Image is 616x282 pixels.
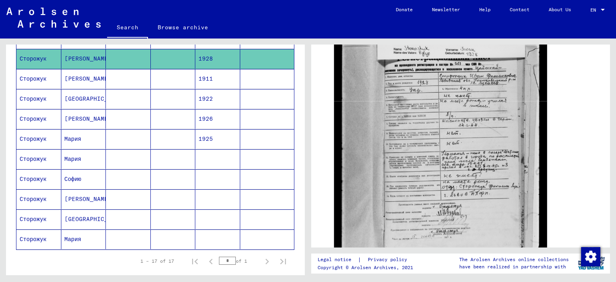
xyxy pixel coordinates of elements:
[16,229,61,249] mat-cell: Сторожук
[61,129,106,149] mat-cell: Мария
[148,18,218,37] a: Browse archive
[195,89,240,109] mat-cell: 1922
[61,209,106,229] mat-cell: [GEOGRAPHIC_DATA]
[187,253,203,269] button: First page
[16,169,61,189] mat-cell: Сторожук
[459,256,569,263] p: The Arolsen Archives online collections
[318,256,358,264] a: Legal notice
[16,189,61,209] mat-cell: Сторожук
[61,49,106,69] mat-cell: [PERSON_NAME]
[195,109,240,129] mat-cell: 1926
[16,129,61,149] mat-cell: Сторожук
[195,129,240,149] mat-cell: 1925
[16,149,61,169] mat-cell: Сторожук
[259,253,275,269] button: Next page
[61,69,106,89] mat-cell: [PERSON_NAME]
[61,229,106,249] mat-cell: Мария
[576,253,606,273] img: yv_logo.png
[61,169,106,189] mat-cell: Софию
[16,209,61,229] mat-cell: Сторожук
[140,258,174,265] div: 1 – 17 of 17
[581,247,600,266] img: Change consent
[61,89,106,109] mat-cell: [GEOGRAPHIC_DATA]
[16,89,61,109] mat-cell: Сторожук
[195,49,240,69] mat-cell: 1928
[195,69,240,89] mat-cell: 1911
[61,109,106,129] mat-cell: [PERSON_NAME]
[459,263,569,270] p: have been realized in partnership with
[203,253,219,269] button: Previous page
[581,247,600,266] div: Change consent
[107,18,148,39] a: Search
[318,264,417,271] p: Copyright © Arolsen Archives, 2021
[361,256,417,264] a: Privacy policy
[275,253,291,269] button: Last page
[318,256,417,264] div: |
[61,149,106,169] mat-cell: Мария
[61,189,106,209] mat-cell: [PERSON_NAME]
[590,7,599,13] span: EN
[16,49,61,69] mat-cell: Сторожук
[16,69,61,89] mat-cell: Сторожук
[16,109,61,129] mat-cell: Сторожук
[6,8,101,28] img: Arolsen_neg.svg
[219,257,259,265] div: of 1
